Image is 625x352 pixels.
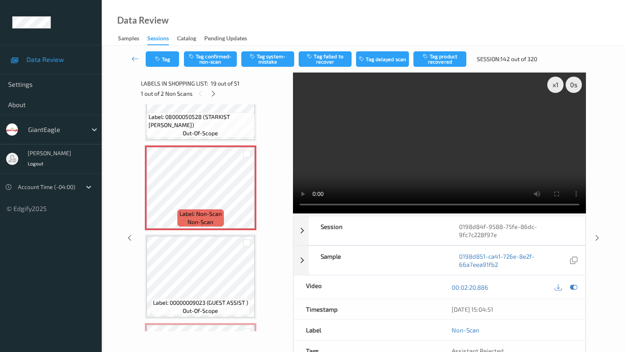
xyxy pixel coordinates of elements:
[183,129,218,137] span: out-of-scope
[204,34,247,44] div: Pending Updates
[241,51,294,67] button: Tag system-mistake
[452,283,488,291] a: 00:02:20.886
[146,51,179,67] button: Tag
[177,34,196,44] div: Catalog
[141,88,287,99] div: 1 out of 2 Non Scans
[447,216,585,245] div: 0198d84f-9588-75fe-86dc-9fc7c228f97e
[183,307,218,315] span: out-of-scope
[141,79,208,88] span: Labels in shopping list:
[294,320,439,340] div: Label
[118,33,147,44] a: Samples
[566,77,582,93] div: 0 s
[188,218,213,226] span: non-scan
[477,55,500,63] span: Session:
[147,34,169,45] div: Sessions
[547,77,564,93] div: x 1
[294,299,439,319] div: Timestamp
[177,33,204,44] a: Catalog
[147,33,177,45] a: Sessions
[413,51,466,67] button: Tag product recovered
[211,79,240,88] span: 19 out of 51
[117,16,168,24] div: Data Review
[293,216,586,245] div: Session0198d84f-9588-75fe-86dc-9fc7c228f97e
[308,216,447,245] div: Session
[459,252,568,268] a: 0198d851-ca41-726e-8e2f-66a7eea91fb2
[500,55,537,63] span: 142 out of 320
[452,326,479,334] a: Non-Scan
[294,275,439,299] div: Video
[299,51,352,67] button: Tag failed to recover
[308,246,447,275] div: Sample
[356,51,409,67] button: Tag delayed scan
[204,33,255,44] a: Pending Updates
[179,210,222,218] span: Label: Non-Scan
[452,305,573,313] div: [DATE] 15:04:51
[118,34,139,44] div: Samples
[149,113,253,129] span: Label: 08000050528 (STARKIST [PERSON_NAME])
[293,246,586,275] div: Sample0198d851-ca41-726e-8e2f-66a7eea91fb2
[153,299,248,307] span: Label: 00000009023 (GUEST ASSIST )
[184,51,237,67] button: Tag confirmed-non-scan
